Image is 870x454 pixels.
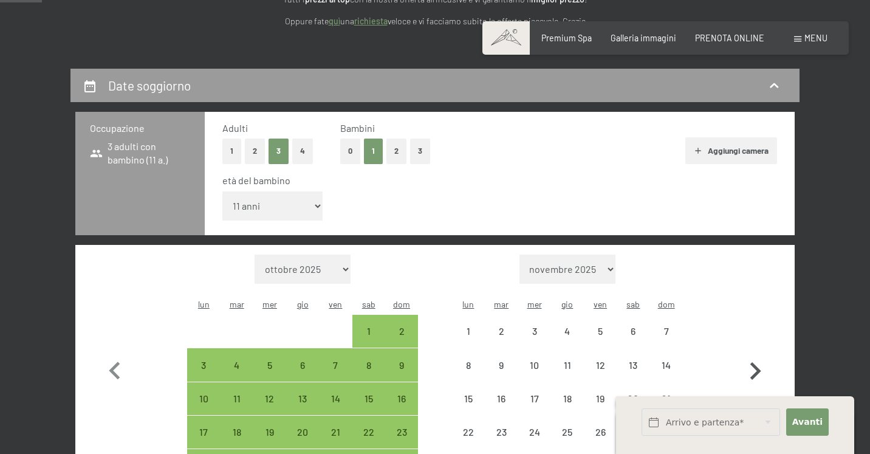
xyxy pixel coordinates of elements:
[519,326,549,357] div: 3
[354,360,384,391] div: 8
[319,382,352,415] div: Fri Nov 14 2025
[650,348,683,381] div: arrivo/check-in non effettuabile
[385,382,418,415] div: arrivo/check-in possibile
[352,348,385,381] div: arrivo/check-in possibile
[651,394,682,424] div: 21
[319,416,352,449] div: Fri Nov 21 2025
[618,360,648,391] div: 13
[618,326,648,357] div: 6
[617,348,649,381] div: arrivo/check-in non effettuabile
[541,33,592,43] a: Premium Spa
[651,360,682,391] div: 14
[340,139,360,163] button: 0
[220,416,253,449] div: arrivo/check-in possibile
[352,315,385,348] div: arrivo/check-in possibile
[518,348,550,381] div: Wed Dec 10 2025
[90,122,190,135] h3: Occupazione
[518,416,550,449] div: Wed Dec 24 2025
[658,299,675,309] abbr: domenica
[452,315,485,348] div: Mon Dec 01 2025
[617,315,649,348] div: Sat Dec 06 2025
[552,326,583,357] div: 4
[584,348,617,381] div: Fri Dec 12 2025
[188,394,219,424] div: 10
[253,416,286,449] div: Wed Nov 19 2025
[584,315,617,348] div: Fri Dec 05 2025
[220,382,253,415] div: arrivo/check-in possibile
[519,394,549,424] div: 17
[485,416,518,449] div: Tue Dec 23 2025
[222,139,241,163] button: 1
[187,416,220,449] div: arrivo/check-in possibile
[584,315,617,348] div: arrivo/check-in non effettuabile
[168,15,702,29] p: Oppure fate una veloce e vi facciamo subito la offerta piacevole. Grazie
[804,33,827,43] span: Menu
[385,348,418,381] div: arrivo/check-in possibile
[385,382,418,415] div: Sun Nov 16 2025
[187,382,220,415] div: Mon Nov 10 2025
[354,394,384,424] div: 15
[453,326,484,357] div: 1
[286,416,319,449] div: arrivo/check-in possibile
[352,416,385,449] div: Sat Nov 22 2025
[220,382,253,415] div: Tue Nov 11 2025
[494,299,509,309] abbr: martedì
[386,139,406,163] button: 2
[352,348,385,381] div: Sat Nov 08 2025
[485,348,518,381] div: arrivo/check-in non effettuabile
[253,382,286,415] div: arrivo/check-in possibile
[485,348,518,381] div: Tue Dec 09 2025
[452,382,485,415] div: arrivo/check-in non effettuabile
[518,416,550,449] div: arrivo/check-in non effettuabile
[452,315,485,348] div: arrivo/check-in non effettuabile
[485,382,518,415] div: arrivo/check-in non effettuabile
[453,394,484,424] div: 15
[786,408,828,436] button: Avanti
[108,78,191,93] h2: Date soggiorno
[551,416,584,449] div: Thu Dec 25 2025
[286,348,319,381] div: Thu Nov 06 2025
[594,299,607,309] abbr: venerdì
[393,299,410,309] abbr: domenica
[364,139,383,163] button: 1
[362,299,375,309] abbr: sabato
[695,33,764,43] a: PRENOTA ONLINE
[385,416,418,449] div: Sun Nov 23 2025
[452,348,485,381] div: Mon Dec 08 2025
[354,326,384,357] div: 1
[329,299,342,309] abbr: venerdì
[651,326,682,357] div: 7
[354,16,388,26] a: richiesta
[253,348,286,381] div: arrivo/check-in possibile
[198,299,210,309] abbr: lunedì
[685,137,777,164] button: Aggiungi camera
[286,416,319,449] div: Thu Nov 20 2025
[90,140,190,167] span: 3 adulti con bambino (11 a.)
[611,33,676,43] a: Galleria immagini
[584,348,617,381] div: arrivo/check-in non effettuabile
[551,348,584,381] div: arrivo/check-in non effettuabile
[792,416,823,428] span: Avanti
[551,315,584,348] div: Thu Dec 04 2025
[319,348,352,381] div: arrivo/check-in possibile
[188,360,219,391] div: 3
[584,416,617,449] div: arrivo/check-in non effettuabile
[385,315,418,348] div: Sun Nov 02 2025
[286,382,319,415] div: Thu Nov 13 2025
[269,139,289,163] button: 3
[650,382,683,415] div: Sun Dec 21 2025
[617,348,649,381] div: Sat Dec 13 2025
[319,348,352,381] div: Fri Nov 07 2025
[340,122,375,134] span: Bambini
[561,299,573,309] abbr: giovedì
[485,315,518,348] div: arrivo/check-in non effettuabile
[518,348,550,381] div: arrivo/check-in non effettuabile
[187,348,220,381] div: arrivo/check-in possibile
[386,326,417,357] div: 2
[617,315,649,348] div: arrivo/check-in non effettuabile
[551,382,584,415] div: Thu Dec 18 2025
[187,348,220,381] div: Mon Nov 03 2025
[519,360,549,391] div: 10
